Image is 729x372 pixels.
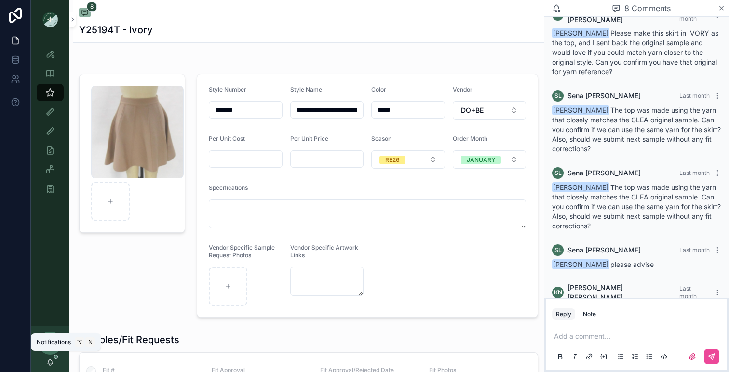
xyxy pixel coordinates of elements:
h1: Samples/Fit Requests [79,333,179,346]
span: Sena [PERSON_NAME] [567,168,641,178]
span: SL [554,246,562,254]
span: ⌥ [76,338,83,346]
span: Color [371,86,386,93]
span: The top was made using the yarn that closely matches the CLEA original sample. Can you confirm if... [552,183,721,230]
span: Specifications [209,184,248,191]
span: The top was made using the yarn that closely matches the CLEA original sample. Can you confirm if... [552,106,721,153]
span: SL [554,169,562,177]
button: Select Button [371,150,445,169]
button: Note [579,308,600,320]
span: KN [554,289,562,296]
div: Note [583,310,596,318]
button: Select Button [453,150,526,169]
img: App logo [42,12,58,27]
span: please advise [552,260,654,268]
button: Reply [552,308,575,320]
span: 8 [87,2,97,12]
span: Please make this skirt in IVORY as the top, and I sent back the original sample and would love if... [552,29,718,76]
div: JANUARY [467,156,495,164]
span: Per Unit Cost [209,135,245,142]
span: 8 Comments [624,2,671,14]
div: RE26 [385,156,400,164]
span: Order Month [453,135,487,142]
span: SL [554,92,562,100]
span: Last month [679,169,710,176]
button: Select Button [453,101,526,120]
span: Season [371,135,391,142]
span: Sena [PERSON_NAME] [567,91,641,101]
span: Vendor Specific Sample Request Photos [209,244,275,259]
span: Sena [PERSON_NAME] [567,245,641,255]
span: Vendor [453,86,472,93]
span: Last month [679,92,710,99]
span: Notifications [37,338,71,346]
span: Style Name [290,86,322,93]
span: N [86,338,94,346]
span: Vendor Specific Artwork Links [290,244,358,259]
span: Per Unit Price [290,135,328,142]
span: DO+BE [461,106,484,115]
button: 8 [79,8,91,19]
span: Last month [679,285,697,300]
div: scrollable content [31,39,69,210]
span: Last month [679,246,710,253]
span: [PERSON_NAME] [552,182,609,192]
span: Style Number [209,86,246,93]
span: [PERSON_NAME] [552,28,609,38]
span: [PERSON_NAME] [PERSON_NAME] [567,283,679,302]
h1: Y25194T - Ivory [79,23,153,37]
span: [PERSON_NAME] [552,259,609,269]
span: [PERSON_NAME] [552,105,609,115]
